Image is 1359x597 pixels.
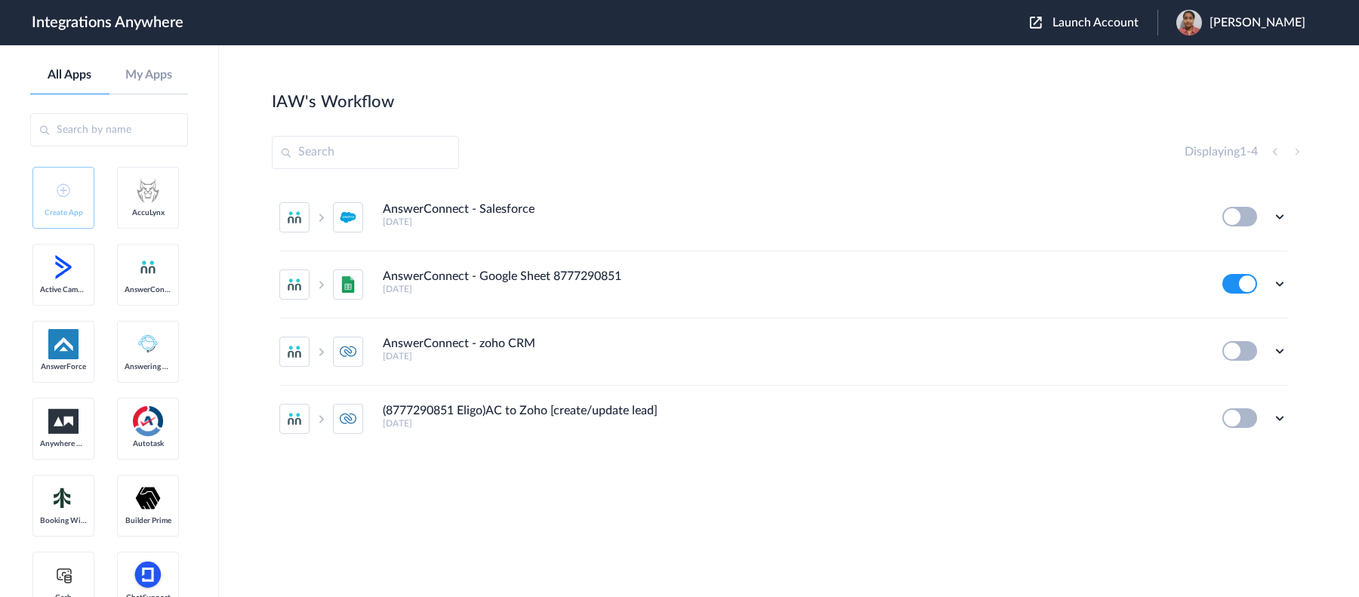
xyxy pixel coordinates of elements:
[133,175,163,205] img: acculynx-logo.svg
[383,202,535,217] h4: AnswerConnect - Salesforce
[383,217,1202,227] h5: [DATE]
[1030,17,1042,29] img: launch-acct-icon.svg
[133,560,163,590] img: chatsupport-icon.svg
[40,439,87,448] span: Anywhere Works
[109,68,189,82] a: My Apps
[125,362,171,371] span: Answering Service
[48,252,79,282] img: active-campaign-logo.svg
[272,136,459,169] input: Search
[40,362,87,371] span: AnswerForce
[133,483,163,513] img: builder-prime-logo.svg
[383,351,1202,362] h5: [DATE]
[40,516,87,525] span: Booking Widget
[40,208,87,217] span: Create App
[125,516,171,525] span: Builder Prime
[383,337,535,351] h4: AnswerConnect - zoho CRM
[1210,16,1305,30] span: [PERSON_NAME]
[30,113,188,146] input: Search by name
[125,285,171,294] span: AnswerConnect
[54,566,73,584] img: cash-logo.svg
[133,406,163,436] img: autotask.png
[383,404,658,418] h4: (8777290851 Eligo)AC to Zoho [create/update lead]
[139,258,157,276] img: answerconnect-logo.svg
[1251,146,1258,158] span: 4
[48,409,79,434] img: aww.png
[125,439,171,448] span: Autotask
[30,68,109,82] a: All Apps
[57,183,70,197] img: add-icon.svg
[1030,16,1157,30] button: Launch Account
[383,418,1202,429] h5: [DATE]
[1240,146,1247,158] span: 1
[133,329,163,359] img: Answering_service.png
[383,284,1202,294] h5: [DATE]
[125,208,171,217] span: AccuLynx
[272,92,394,112] h2: IAW's Workflow
[1185,145,1258,159] h4: Displaying -
[1176,10,1202,35] img: 6a2a7d3c-b190-4a43-a6a5-4d74bb8823bf.jpeg
[383,269,621,284] h4: AnswerConnect - Google Sheet 8777290851
[40,285,87,294] span: Active Campaign
[1052,17,1139,29] span: Launch Account
[48,329,79,359] img: af-app-logo.svg
[48,485,79,512] img: Setmore_Logo.svg
[32,14,183,32] h1: Integrations Anywhere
